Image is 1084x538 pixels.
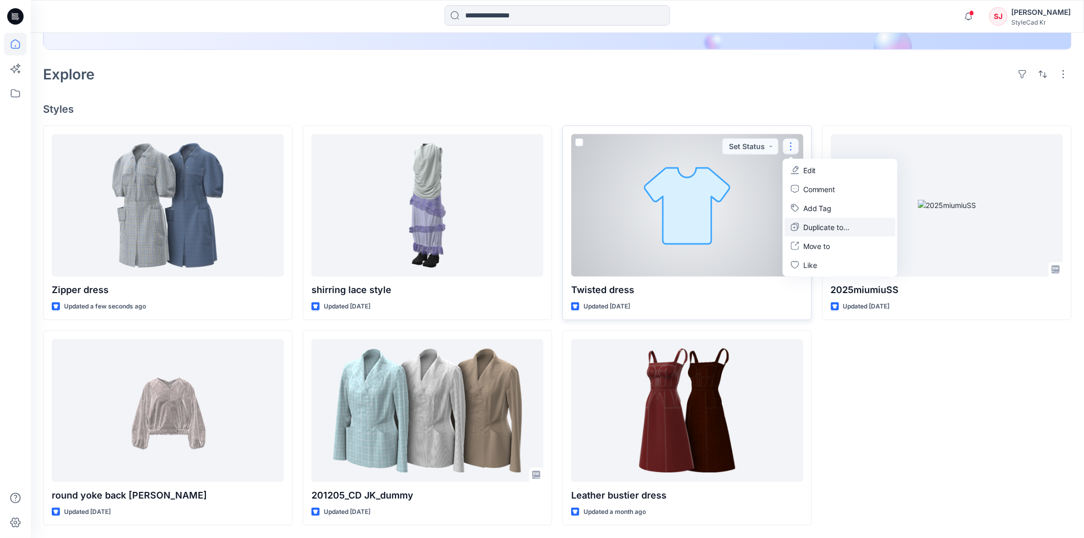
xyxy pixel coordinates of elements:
a: shirring lace style [311,134,544,277]
a: 2025miumiuSS [831,134,1063,277]
p: Like [803,260,817,271]
p: Updated a few seconds ago [64,301,146,312]
p: Leather bustier dress [571,488,803,503]
p: Duplicate to... [803,222,850,233]
a: Edit [785,161,895,180]
p: Updated [DATE] [324,301,370,312]
div: SJ [989,7,1008,26]
button: Add Tag [785,199,895,218]
div: [PERSON_NAME] [1012,6,1071,18]
p: Move to [803,241,830,252]
p: Twisted dress [571,283,803,297]
div: StyleCad Kr [1012,18,1071,26]
p: Updated [DATE] [583,301,630,312]
a: Zipper dress [52,134,284,277]
p: Updated [DATE] [324,507,370,518]
h4: Styles [43,103,1072,115]
a: Leather bustier dress [571,339,803,482]
p: Comment [803,184,836,195]
p: Updated a month ago [583,507,646,518]
p: Updated [DATE] [64,507,111,518]
p: 201205_CD JK_dummy [311,488,544,503]
p: round yoke back [PERSON_NAME] [52,488,284,503]
p: shirring lace style [311,283,544,297]
p: Edit [803,165,816,176]
p: Updated [DATE] [843,301,890,312]
h2: Explore [43,66,95,82]
a: round yoke back tuck bluson [52,339,284,482]
p: Zipper dress [52,283,284,297]
a: 201205_CD JK_dummy [311,339,544,482]
a: Twisted dress [571,134,803,277]
p: 2025miumiuSS [831,283,1063,297]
